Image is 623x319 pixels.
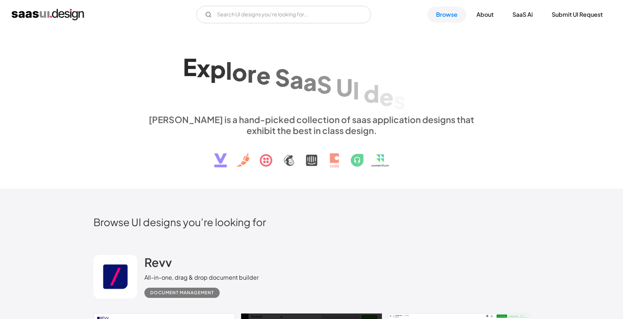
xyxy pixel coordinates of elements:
[196,6,371,23] form: Email Form
[150,288,214,297] div: Document Management
[336,73,353,101] div: U
[144,273,259,282] div: All-in-one, drag & drop document builder
[303,68,317,96] div: a
[232,58,247,86] div: o
[196,6,371,23] input: Search UI designs you're looking for...
[427,7,466,23] a: Browse
[290,66,303,94] div: a
[256,61,271,89] div: e
[197,54,210,82] div: x
[543,7,611,23] a: Submit UI Request
[504,7,542,23] a: SaaS Ai
[394,86,406,114] div: s
[468,7,502,23] a: About
[317,70,332,98] div: S
[364,79,379,107] div: d
[353,76,359,104] div: I
[210,55,226,83] div: p
[247,59,256,87] div: r
[275,63,290,91] div: S
[226,56,232,84] div: l
[183,53,197,81] div: E
[144,114,479,136] div: [PERSON_NAME] is a hand-picked collection of saas application designs that exhibit the best in cl...
[201,136,422,174] img: text, icon, saas logo
[12,9,84,20] a: home
[93,216,530,228] h2: Browse UI designs you’re looking for
[144,255,172,273] a: Revv
[144,51,479,107] h1: Explore SaaS UI design patterns & interactions.
[379,82,394,110] div: e
[144,255,172,269] h2: Revv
